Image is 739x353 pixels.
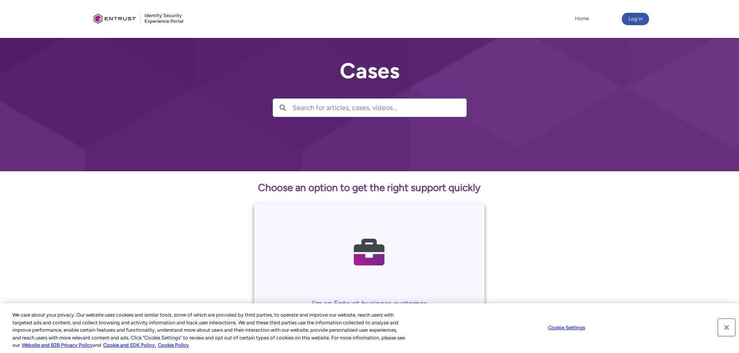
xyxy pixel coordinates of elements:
a: Home [573,13,591,24]
p: I'm an Entrust business customer [258,298,481,309]
a: Cookie Policy [158,342,189,348]
button: Cookie Settings [542,320,591,336]
button: Log in [622,13,649,25]
input: Search for articles, cases, videos... [292,99,466,117]
div: We care about your privacy. Our website uses cookies and similar tools, some of which are provide... [12,311,407,349]
a: Cookie and SDK Policy. [103,342,156,348]
button: Close [718,319,735,336]
h2: Cases [273,59,467,83]
p: Choose an option to get the right support quickly [126,180,613,195]
a: More information about our cookie policy., opens in a new tab [22,342,93,348]
img: Contact Support [332,210,406,294]
a: I'm an Entrust business customer [254,203,485,309]
button: Search [273,99,292,117]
